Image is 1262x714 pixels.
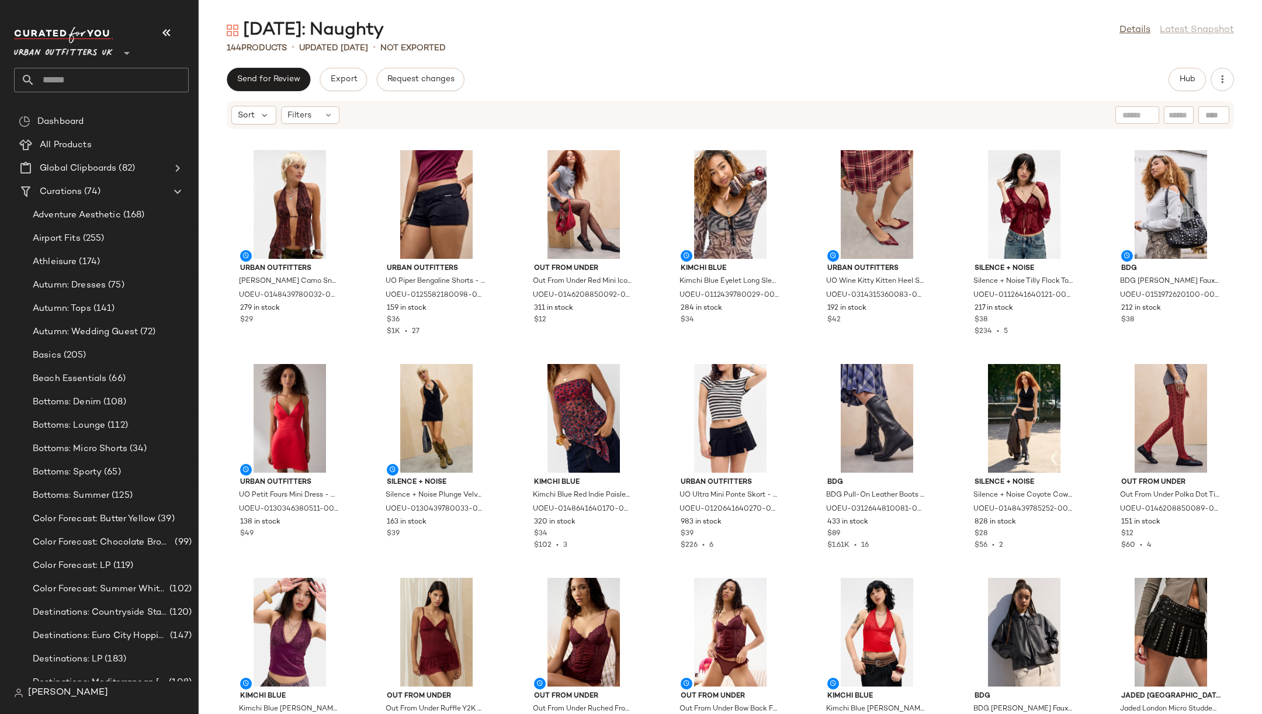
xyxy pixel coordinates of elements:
span: $49 [240,529,254,539]
span: (72) [138,325,156,339]
span: $42 [827,315,841,325]
span: Bottoms: Micro Shorts [33,442,127,456]
span: Out From Under Red Mini Icon Heart Tights - Black at Urban Outfitters [533,276,632,287]
img: 0148439780032_260_a2 [231,150,349,259]
span: (120) [167,606,192,619]
div: Products [227,42,287,54]
a: Details [1119,23,1150,37]
span: (205) [61,349,86,362]
img: svg%3e [227,25,238,36]
span: 159 in stock [387,303,427,314]
img: 0115920510290_001_b [965,578,1083,687]
button: Export [320,68,367,91]
span: • [373,41,376,55]
img: 0125582180098_001_a2 [377,150,495,259]
span: 151 in stock [1121,517,1160,528]
span: Athleisure [33,255,77,269]
img: 0140559690223_061_a2 [525,578,643,687]
span: • [400,328,412,335]
span: (34) [127,442,147,456]
span: UOEU-0146208850089-000-061 [1120,504,1219,515]
span: UOEU-0151972620100-000-001 [1120,290,1219,301]
span: Bottoms: Lounge [33,419,105,432]
span: (255) [81,232,105,245]
span: UO Wine Kitty Kitten Heel Shoes - Maroon [GEOGRAPHIC_DATA] 4 at Urban Outfitters [826,276,925,287]
span: (112) [105,419,128,432]
span: Kimchi Blue Eyelet Long Sleeve Mesh Blouse - Black S at Urban Outfitters [679,276,779,287]
span: Kimchi Blue [827,691,927,702]
span: (65) [102,466,121,479]
img: 0141559690223_021_a2 [671,578,789,687]
span: Silence + Noise [975,477,1074,488]
span: Global Clipboards [40,162,116,175]
span: Urban Outfitters [387,264,486,274]
img: 0148439785252_001_a2 [965,364,1083,473]
span: [PERSON_NAME] [28,686,108,700]
span: Bottoms: Sporty [33,466,102,479]
span: $29 [240,315,253,325]
img: 0148346380110_060_a2 [818,578,936,687]
span: Color Forecast: Summer Whites [33,583,167,596]
span: UOEU-0314315360083-000-061 [826,290,925,301]
img: 0130439780033_001_a2 [377,364,495,473]
span: UOEU-0120641640270-000-001 [679,504,779,515]
span: Airport Fits [33,232,81,245]
img: 0120641640270_001_b [671,364,789,473]
span: BDG [PERSON_NAME] Faux Leather Shoulder Bag - Black at Urban Outfitters [1120,276,1219,287]
span: [PERSON_NAME] Camo Snake Top - Dark Red L at Urban Outfitters [239,276,338,287]
span: Out From Under [1121,477,1221,488]
span: 311 in stock [534,303,573,314]
img: 0112641640121_061_a2 [965,150,1083,259]
img: 0312644810081_001_m [818,364,936,473]
span: 4 [1147,542,1152,549]
span: 279 in stock [240,303,280,314]
span: UOEU-0148439780032-000-260 [239,290,338,301]
p: Not Exported [380,42,446,54]
span: (119) [111,559,134,573]
img: 0151972620100_001_m [1112,150,1230,259]
span: Bottoms: Summer [33,489,109,502]
span: UO Piper Bengaline Shorts - Black S at Urban Outfitters [386,276,485,287]
span: $12 [534,315,546,325]
span: All Products [40,138,92,152]
span: UOEU-0112439780029-000-009 [679,290,779,301]
span: 27 [412,328,419,335]
span: $1.61K [827,542,850,549]
span: UO Ultra Mini Ponte Skort - Black XL at Urban Outfitters [679,490,779,501]
span: (174) [77,255,100,269]
img: svg%3e [14,688,23,698]
span: UOEU-0112641640121-000-061 [973,290,1073,301]
span: 433 in stock [827,517,868,528]
span: $60 [1121,542,1135,549]
span: (75) [106,279,124,292]
img: 0180382100511_001_b [1112,578,1230,687]
span: Kimchi Blue [240,691,339,702]
span: (168) [121,209,145,222]
span: (125) [109,489,133,502]
span: Silence + Noise Tilly Flock Top - Maroon S at Urban Outfitters [973,276,1073,287]
span: • [987,542,999,549]
span: Out From Under [681,691,780,702]
span: Jaded [GEOGRAPHIC_DATA] [1121,691,1221,702]
span: $34 [681,315,694,325]
span: $28 [975,529,987,539]
span: UOEU-0125582180098-000-001 [386,290,485,301]
span: $56 [975,542,987,549]
span: Color Forecast: Butter Yellow [33,512,155,526]
span: 2 [999,542,1003,549]
span: (147) [168,629,192,643]
span: $1K [387,328,400,335]
span: UOEU-0146208850092-000-001 [533,290,632,301]
span: (102) [167,583,192,596]
span: Destinations: Mediterranean [MEDICAL_DATA] [33,676,167,689]
span: 284 in stock [681,303,722,314]
span: Color Forecast: LP [33,559,111,573]
img: 0147559690012_060_b [377,578,495,687]
span: Hub [1179,75,1195,84]
span: (108) [167,676,192,689]
span: 983 in stock [681,517,722,528]
span: Sort [238,109,255,122]
span: Beach Essentials [33,372,106,386]
span: • [698,542,709,549]
span: • [992,328,1004,335]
